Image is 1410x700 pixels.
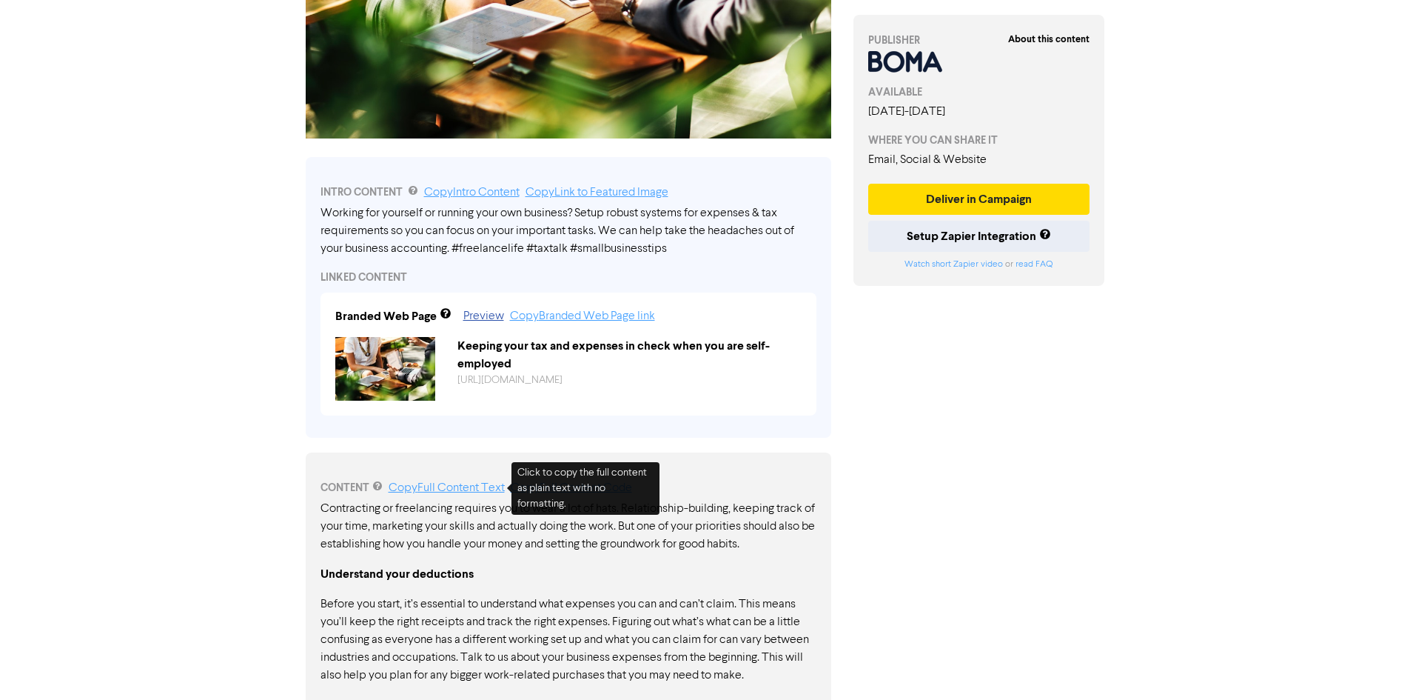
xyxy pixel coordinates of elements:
[868,84,1090,100] div: AVAILABLE
[320,204,816,258] div: Working for yourself or running your own business? Setup robust systems for expenses & tax requir...
[1015,260,1053,269] a: read FAQ
[868,33,1090,48] div: PUBLISHER
[868,258,1090,271] div: or
[511,462,659,515] div: Click to copy the full content as plain text with no formatting.
[510,310,655,322] a: Copy Branded Web Page link
[320,479,816,497] div: CONTENT
[320,270,816,285] div: LINKED CONTENT
[389,482,505,494] a: Copy Full Content Text
[320,567,474,581] strong: Understand your deductions
[457,375,563,385] a: [URL][DOMAIN_NAME]
[446,337,813,373] div: Keeping your tax and expenses in check when you are self-employed
[1336,629,1410,700] iframe: Chat Widget
[320,500,816,553] p: Contracting or freelancing requires you to wear a lot of hats. Relationship-building, keeping tra...
[868,103,1090,121] div: [DATE] - [DATE]
[868,151,1090,169] div: Email, Social & Website
[446,373,813,388] div: https://public2.bomamarketing.com/cp/2EPhGVXftiosyK6k6ES8W2?sa=ZR1BUMFJ
[1008,33,1090,45] strong: About this content
[320,596,816,684] p: Before you start, it’s essential to understand what expenses you can and can’t claim. This means ...
[320,184,816,201] div: INTRO CONTENT
[868,133,1090,148] div: WHERE YOU CAN SHARE IT
[424,187,520,199] a: Copy Intro Content
[868,184,1090,215] button: Deliver in Campaign
[526,187,668,199] a: Copy Link to Featured Image
[868,221,1090,252] button: Setup Zapier Integration
[335,307,437,325] div: Branded Web Page
[904,260,1003,269] a: Watch short Zapier video
[463,310,504,322] a: Preview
